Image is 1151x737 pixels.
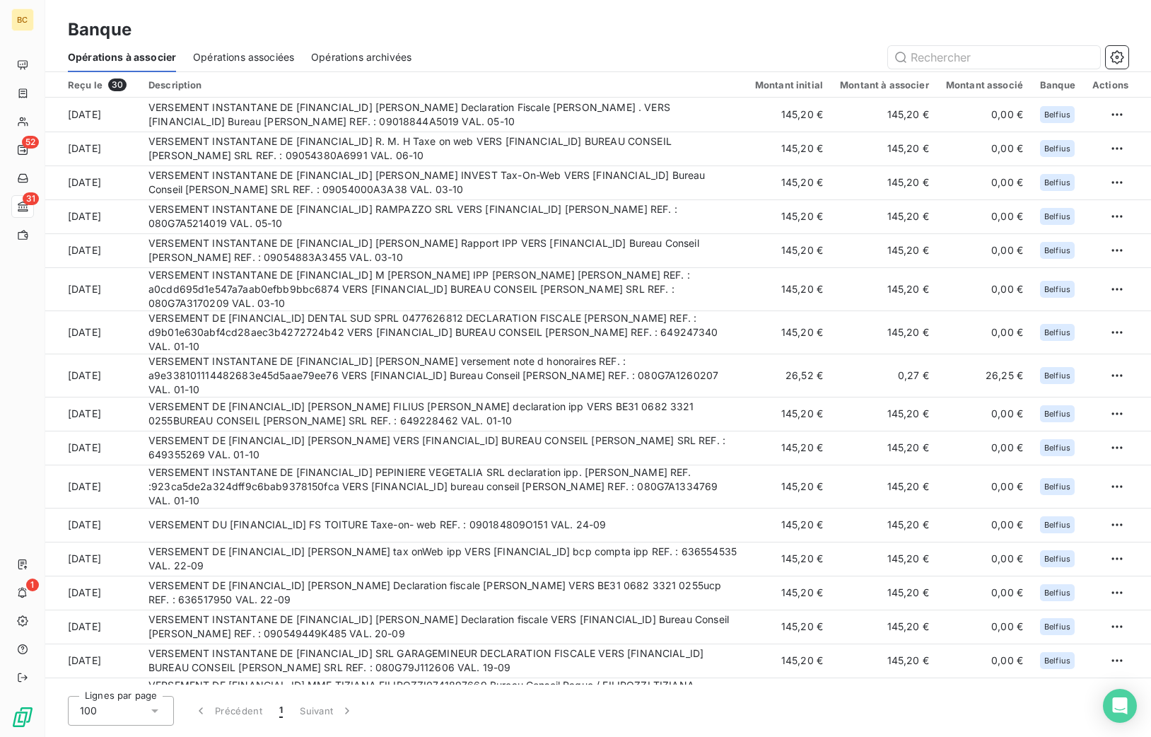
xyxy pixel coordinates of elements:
button: Suivant [291,696,363,726]
td: [DATE] [45,397,140,431]
td: [DATE] [45,678,140,721]
input: Rechercher [888,46,1100,69]
td: VERSEMENT INSTANTANE DE [FINANCIAL_ID] RAMPAZZO SRL VERS [FINANCIAL_ID] [PERSON_NAME] REF. : 080G... [140,199,747,233]
span: Belfius [1044,482,1070,491]
td: VERSEMENT INSTANTANE DE [FINANCIAL_ID] SRL GARAGEMINEUR DECLARATION FISCALE VERS [FINANCIAL_ID] B... [140,644,747,678]
td: [DATE] [45,465,140,508]
td: VERSEMENT INSTANTANE DE [FINANCIAL_ID] [PERSON_NAME] Declaration Fiscale [PERSON_NAME] . VERS [FI... [140,98,747,132]
span: Belfius [1044,656,1070,665]
td: VERSEMENT INSTANTANE DE [FINANCIAL_ID] [PERSON_NAME] Declaration fiscale VERS [FINANCIAL_ID] Bure... [140,610,747,644]
td: 145,20 € [747,132,831,166]
td: 145,20 € [831,610,937,644]
span: 1 [26,579,39,591]
span: Belfius [1044,410,1070,418]
td: VERSEMENT DE [FINANCIAL_ID] MME TIZIANA FILIPOZZI0741897669 Bureau Conseil Paque / FILIPOZZI TIZI... [140,678,747,721]
span: 52 [22,136,39,149]
td: [DATE] [45,610,140,644]
td: [DATE] [45,644,140,678]
td: 0,00 € [937,98,1032,132]
td: VERSEMENT INSTANTANE DE [FINANCIAL_ID] M [PERSON_NAME] IPP [PERSON_NAME] [PERSON_NAME] REF. : a0c... [140,267,747,311]
div: Open Intercom Messenger [1103,689,1137,723]
td: 0,00 € [937,508,1032,542]
img: Logo LeanPay [11,706,34,729]
td: VERSEMENT DE [FINANCIAL_ID] [PERSON_NAME] FILIUS [PERSON_NAME] declaration ipp VERS BE31 0682 332... [140,397,747,431]
div: Actions [1092,79,1128,91]
div: Montant initial [755,79,823,91]
td: 145,20 € [747,233,831,267]
td: 48,40 € [831,678,937,721]
span: Belfius [1044,246,1070,255]
td: 145,20 € [831,431,937,465]
td: 145,20 € [831,542,937,576]
td: 145,20 € [747,465,831,508]
td: [DATE] [45,199,140,233]
td: 0,00 € [937,199,1032,233]
td: 0,00 € [937,311,1032,354]
td: 145,20 € [747,542,831,576]
span: Opérations archivées [311,50,411,64]
td: 145,20 € [831,644,937,678]
td: 145,20 € [831,508,937,542]
span: Belfius [1044,555,1070,563]
div: Reçu le [68,79,132,91]
td: 145,20 € [831,98,937,132]
div: Description [148,79,738,91]
span: Belfius [1044,443,1070,452]
span: Opérations associées [193,50,294,64]
div: Banque [1040,79,1075,91]
span: Belfius [1044,371,1070,380]
span: Belfius [1044,178,1070,187]
td: 145,20 € [831,576,937,610]
td: [DATE] [45,431,140,465]
td: 0,00 € [937,542,1032,576]
td: [DATE] [45,311,140,354]
td: VERSEMENT INSTANTANE DE [FINANCIAL_ID] [PERSON_NAME] INVEST Tax-On-Web VERS [FINANCIAL_ID] Bureau... [140,166,747,199]
td: 0,00 € [937,233,1032,267]
td: 26,52 € [747,354,831,397]
td: 145,20 € [747,576,831,610]
span: Belfius [1044,622,1070,631]
span: Opérations à associer [68,50,176,64]
span: Belfius [1044,144,1070,153]
span: 30 [108,79,127,91]
td: 0,00 € [937,576,1032,610]
td: 145,20 € [747,610,831,644]
span: Belfius [1044,110,1070,119]
span: 31 [23,192,39,205]
button: 1 [271,696,291,726]
td: 0,00 € [937,267,1032,311]
td: 145,20 € [831,397,937,431]
h3: Banque [68,17,132,42]
td: VERSEMENT DE [FINANCIAL_ID] [PERSON_NAME] tax onWeb ipp VERS [FINANCIAL_ID] bcp compta ipp REF. :... [140,542,747,576]
td: 145,20 € [831,233,937,267]
td: 145,20 € [747,166,831,199]
td: 48,40 € [747,678,831,721]
span: Belfius [1044,285,1070,294]
td: 145,20 € [831,311,937,354]
td: [DATE] [45,576,140,610]
td: 0,00 € [937,166,1032,199]
td: VERSEMENT DE [FINANCIAL_ID] [PERSON_NAME] Declaration fiscale [PERSON_NAME] VERS BE31 0682 3321 0... [140,576,747,610]
div: Montant associé [946,79,1023,91]
td: 0,00 € [937,644,1032,678]
span: 100 [80,704,97,718]
td: [DATE] [45,354,140,397]
span: Belfius [1044,328,1070,337]
td: 145,20 € [831,199,937,233]
td: 0,00 € [937,132,1032,166]
span: Belfius [1044,212,1070,221]
td: 0,00 € [937,397,1032,431]
td: 26,25 € [937,354,1032,397]
td: 145,20 € [831,465,937,508]
td: VERSEMENT INSTANTANE DE [FINANCIAL_ID] [PERSON_NAME] versement note d honoraires REF. : a9e338101... [140,354,747,397]
td: 145,20 € [747,508,831,542]
td: 0,00 € [937,678,1032,721]
td: [DATE] [45,542,140,576]
td: [DATE] [45,233,140,267]
td: [DATE] [45,98,140,132]
td: [DATE] [45,508,140,542]
td: [DATE] [45,132,140,166]
td: 145,20 € [747,98,831,132]
td: VERSEMENT DE [FINANCIAL_ID] DENTAL SUD SPRL 0477626812 DECLARATION FISCALE [PERSON_NAME] REF. : d... [140,311,747,354]
td: VERSEMENT DE [FINANCIAL_ID] [PERSON_NAME] VERS [FINANCIAL_ID] BUREAU CONSEIL [PERSON_NAME] SRL RE... [140,431,747,465]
